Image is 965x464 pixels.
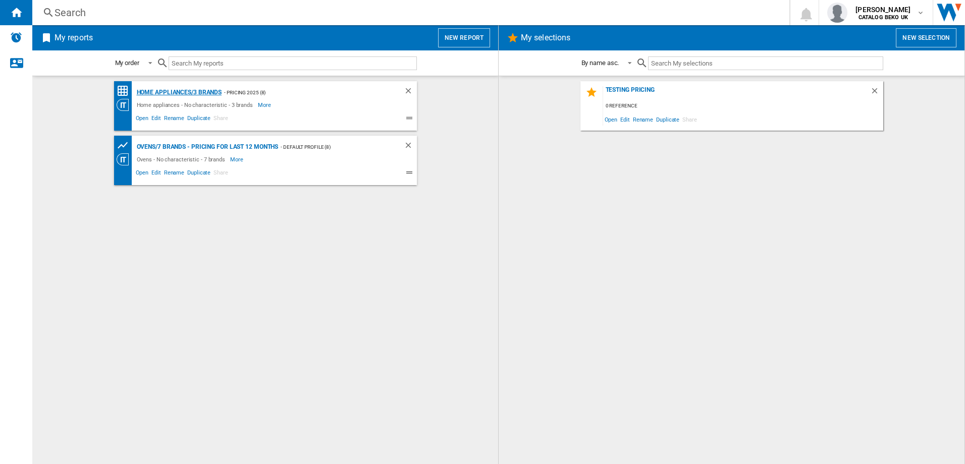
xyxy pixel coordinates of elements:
span: Rename [163,113,186,126]
div: Price Matrix [117,85,134,97]
span: More [230,153,245,165]
span: Share [212,168,230,180]
span: Edit [150,168,163,180]
div: - Default profile (8) [278,141,383,153]
div: My order [115,59,139,67]
div: Delete [404,141,417,153]
b: CATALOG BEKO UK [859,14,908,21]
input: Search My selections [648,56,883,70]
div: Ovens - No characteristic - 7 brands [134,153,230,165]
div: Search [55,6,763,20]
div: - Pricing 2025 (8) [222,86,383,99]
div: Home appliances - No characteristic - 3 brands [134,99,258,111]
span: Edit [619,112,631,126]
span: Duplicate [655,112,681,126]
div: Product prices grid [117,139,134,152]
span: Open [603,112,619,126]
span: [PERSON_NAME] [855,5,910,15]
span: Open [134,113,150,126]
input: Search My reports [169,56,417,70]
span: Duplicate [186,168,212,180]
div: Ovens/7 brands - Pricing for last 12 months [134,141,279,153]
div: Category View [117,99,134,111]
h2: My reports [52,28,95,47]
div: Testing Pricing [603,86,870,100]
span: More [258,99,273,111]
h2: My selections [519,28,572,47]
img: alerts-logo.svg [10,31,22,43]
button: New selection [896,28,956,47]
span: Share [681,112,699,126]
div: Delete [870,86,883,100]
div: 0 reference [603,100,883,112]
div: Home appliances/3 brands [134,86,222,99]
span: Rename [631,112,655,126]
div: By name asc. [581,59,619,67]
button: New report [438,28,490,47]
div: Category View [117,153,134,165]
span: Rename [163,168,186,180]
span: Open [134,168,150,180]
span: Edit [150,113,163,126]
img: profile.jpg [827,3,847,23]
span: Duplicate [186,113,212,126]
span: Share [212,113,230,126]
div: Delete [404,86,417,99]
